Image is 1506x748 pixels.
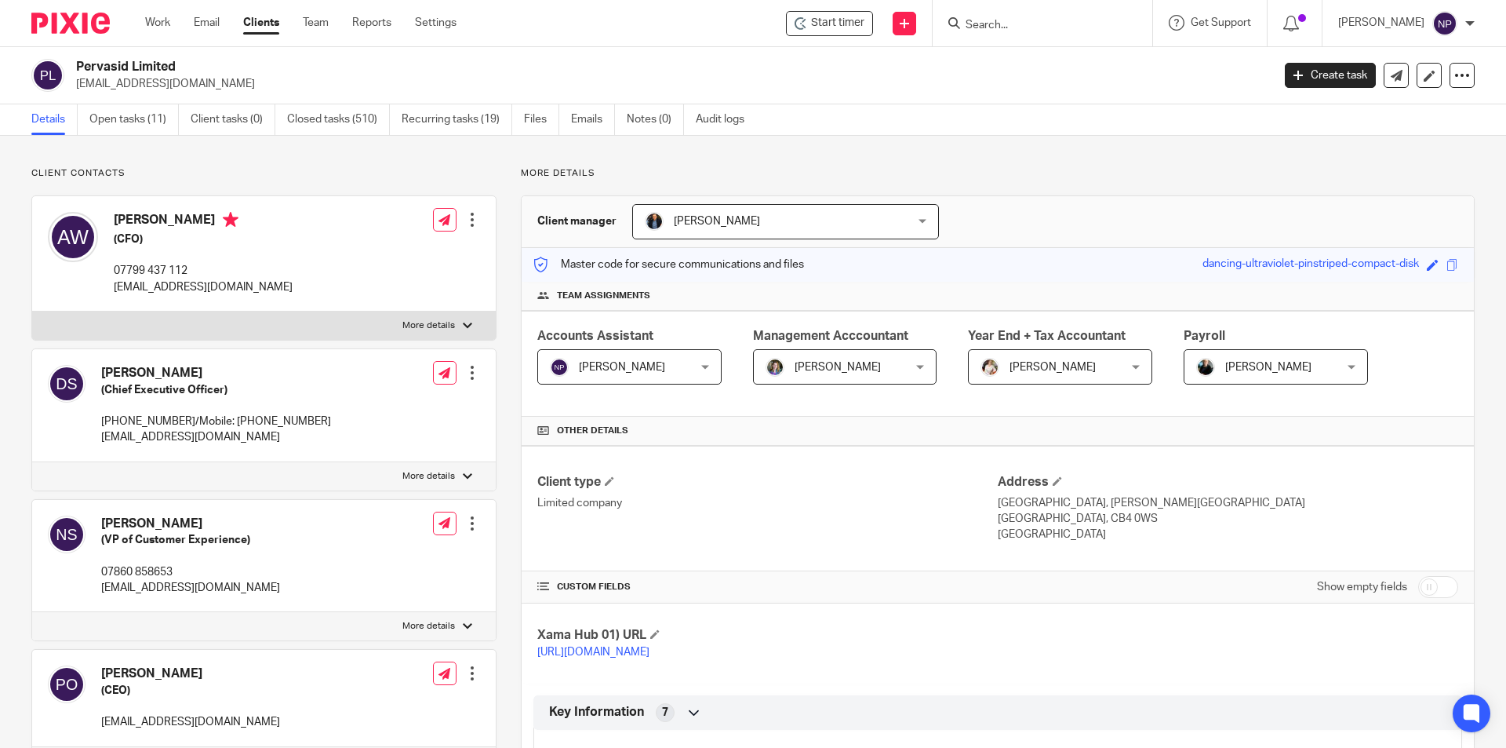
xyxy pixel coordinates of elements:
[76,76,1261,92] p: [EMAIL_ADDRESS][DOMAIN_NAME]
[998,511,1458,527] p: [GEOGRAPHIC_DATA], CB4 0WS
[114,232,293,247] h5: (CFO)
[101,365,331,381] h4: [PERSON_NAME]
[89,104,179,135] a: Open tasks (11)
[114,263,293,279] p: 07799 437 112
[101,382,331,398] h5: (Chief Executive Officer)
[191,104,275,135] a: Client tasks (0)
[1184,330,1225,342] span: Payroll
[662,705,668,721] span: 7
[101,580,280,596] p: [EMAIL_ADDRESS][DOMAIN_NAME]
[101,429,331,445] p: [EMAIL_ADDRESS][DOMAIN_NAME]
[766,358,784,377] img: 1530183611242%20(1).jpg
[537,647,649,658] a: [URL][DOMAIN_NAME]
[31,167,497,180] p: Client contacts
[533,257,804,272] p: Master code for secure communications and files
[753,330,908,342] span: Management Acccountant
[114,212,293,232] h4: [PERSON_NAME]
[1338,15,1424,31] p: [PERSON_NAME]
[998,474,1458,491] h4: Address
[194,15,220,31] a: Email
[521,167,1475,180] p: More details
[48,666,85,703] img: svg%3E
[549,704,644,721] span: Key Information
[998,527,1458,542] p: [GEOGRAPHIC_DATA]
[31,104,78,135] a: Details
[1285,63,1376,88] a: Create task
[287,104,390,135] a: Closed tasks (510)
[1196,358,1215,377] img: nicky-partington.jpg
[223,212,238,228] i: Primary
[1432,11,1457,36] img: svg%3E
[101,516,280,532] h4: [PERSON_NAME]
[415,15,457,31] a: Settings
[31,13,110,34] img: Pixie
[48,516,85,553] img: svg%3E
[786,11,873,36] div: Pervasid Limited
[101,714,280,730] p: [EMAIL_ADDRESS][DOMAIN_NAME]
[48,365,85,403] img: svg%3E
[537,330,653,342] span: Accounts Assistant
[101,666,280,682] h4: [PERSON_NAME]
[571,104,615,135] a: Emails
[114,279,293,295] p: [EMAIL_ADDRESS][DOMAIN_NAME]
[31,59,64,92] img: svg%3E
[101,683,280,699] h5: (CEO)
[145,15,170,31] a: Work
[1202,256,1419,274] div: dancing-ultraviolet-pinstriped-compact-disk
[352,15,391,31] a: Reports
[243,15,279,31] a: Clients
[402,104,512,135] a: Recurring tasks (19)
[101,564,280,580] p: 07860 858653
[1225,362,1311,373] span: [PERSON_NAME]
[550,358,569,377] img: svg%3E
[303,15,329,31] a: Team
[1317,579,1407,595] label: Show empty fields
[557,425,628,437] span: Other details
[402,470,455,483] p: More details
[579,362,665,373] span: [PERSON_NAME]
[811,15,864,31] span: Start timer
[101,532,280,548] h5: (VP of Customer Experience)
[537,474,998,491] h4: Client type
[537,627,998,644] h4: Xama Hub 01) URL
[101,414,331,429] p: [PHONE_NUMBER]/Mobile: [PHONE_NUMBER]
[524,104,559,135] a: Files
[645,212,664,231] img: martin-hickman.jpg
[964,19,1105,33] input: Search
[627,104,684,135] a: Notes (0)
[537,581,998,593] h4: CUSTOM FIELDS
[795,362,881,373] span: [PERSON_NAME]
[48,212,98,262] img: svg%3E
[1191,17,1251,28] span: Get Support
[537,213,617,229] h3: Client manager
[557,290,650,302] span: Team assignments
[402,319,455,332] p: More details
[968,330,1126,342] span: Year End + Tax Accountant
[537,495,998,511] p: Limited company
[696,104,756,135] a: Audit logs
[980,358,999,377] img: Kayleigh%20Henson.jpeg
[998,495,1458,511] p: [GEOGRAPHIC_DATA], [PERSON_NAME][GEOGRAPHIC_DATA]
[1009,362,1096,373] span: [PERSON_NAME]
[76,59,1024,75] h2: Pervasid Limited
[674,216,760,227] span: [PERSON_NAME]
[402,620,455,633] p: More details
